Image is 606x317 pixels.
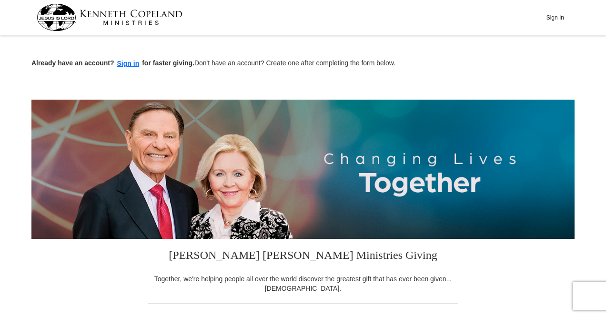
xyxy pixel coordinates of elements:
[148,239,458,274] h3: [PERSON_NAME] [PERSON_NAME] Ministries Giving
[148,274,458,293] div: Together, we're helping people all over the world discover the greatest gift that has ever been g...
[31,59,194,67] strong: Already have an account? for faster giving.
[541,10,569,25] button: Sign In
[31,58,575,69] p: Don't have an account? Create one after completing the form below.
[114,58,142,69] button: Sign in
[37,4,182,31] img: kcm-header-logo.svg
